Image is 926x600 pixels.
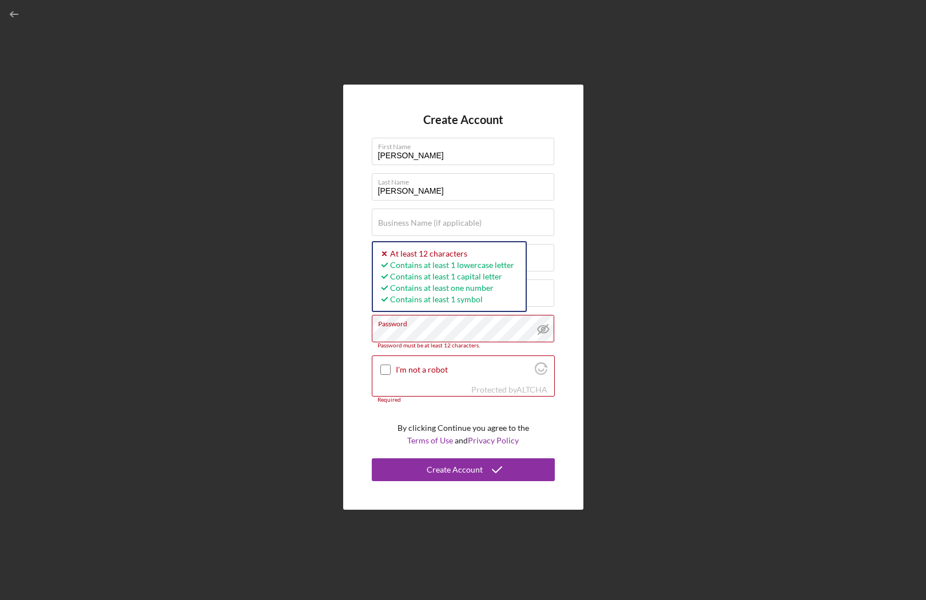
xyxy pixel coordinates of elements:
a: Visit Altcha.org [516,385,547,394]
div: Password must be at least 12 characters. [372,342,555,349]
button: Create Account [372,458,555,481]
div: Contains at least one number [379,282,514,294]
p: By clicking Continue you agree to the and [398,422,529,447]
div: Contains at least 1 capital letter [379,271,514,282]
label: I'm not a robot [396,365,531,374]
div: Create Account [427,458,483,481]
a: Terms of Use [407,435,453,445]
div: Contains at least 1 lowercase letter [379,259,514,271]
label: Last Name [378,174,554,186]
h4: Create Account [423,113,503,126]
label: Business Name (if applicable) [378,218,482,227]
a: Visit Altcha.org [535,367,547,377]
a: Privacy Policy [468,435,519,445]
div: At least 12 characters [379,248,514,259]
div: Required [372,397,555,403]
div: Protected by [471,385,547,394]
div: Contains at least 1 symbol [379,294,514,305]
label: Password [378,315,554,328]
label: First Name [378,138,554,151]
